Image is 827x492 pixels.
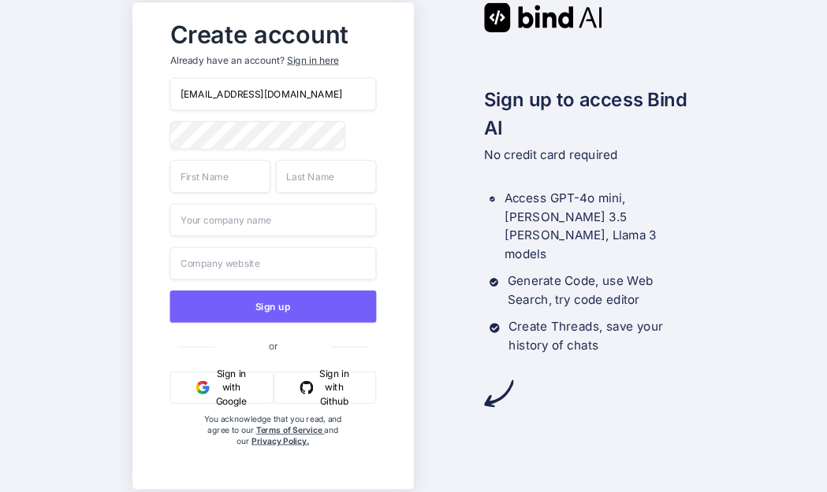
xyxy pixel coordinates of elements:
[169,372,274,404] button: Sign in with Google
[287,54,338,67] div: Sign in here
[508,272,695,309] p: Generate Code, use Web Search, try code editor
[484,86,695,142] h2: Sign up to access Bind AI
[508,317,695,355] p: Create Threads, save your history of chats
[274,372,376,404] button: Sign in with Github
[300,381,313,394] img: github
[484,146,695,165] p: No credit card required
[255,425,324,435] a: Terms of Service
[169,24,375,46] h2: Create account
[169,54,375,67] p: Already have an account?
[169,160,270,193] input: First Name
[215,329,331,362] span: or
[505,189,695,264] p: Access GPT-4o mini, [PERSON_NAME] 3.5 [PERSON_NAME], Llama 3 models
[204,414,341,479] div: You acknowledge that you read, and agree to our and our
[484,3,602,32] img: Bind AI logo
[169,203,375,236] input: Your company name
[196,381,210,394] img: google
[169,290,375,323] button: Sign up
[484,379,513,408] img: arrow
[276,160,376,193] input: Last Name
[251,435,309,446] a: Privacy Policy.
[169,78,375,111] input: Email
[169,247,375,280] input: Company website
